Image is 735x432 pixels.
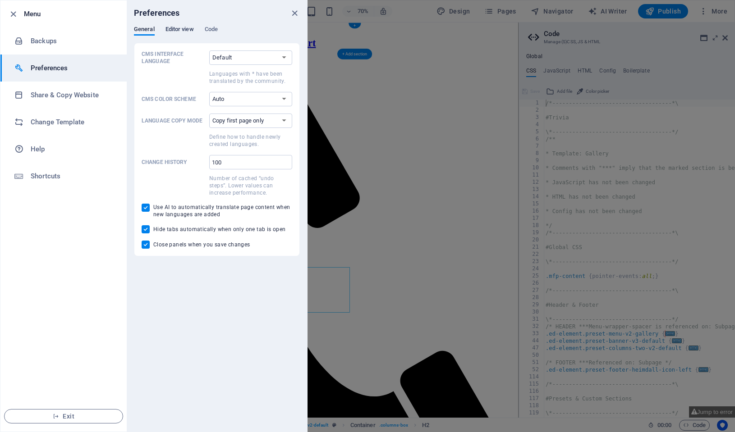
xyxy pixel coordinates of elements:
[209,50,292,65] select: CMS Interface LanguageLanguages with * have been translated by the community.
[31,36,114,46] h6: Backups
[209,175,292,196] p: Number of cached “undo steps”. Lower values can increase performance.
[153,241,250,248] span: Close panels when you save changes
[31,117,114,127] h6: Change Template
[209,155,292,169] input: Change historyNumber of cached “undo steps”. Lower values can increase performance.
[4,4,64,11] a: Skip to main content
[153,204,292,218] span: Use AI to automatically translate page content when new languages are added
[209,92,292,106] select: CMS Color Scheme
[142,95,206,103] p: CMS Color Scheme
[134,24,155,36] span: General
[142,50,206,65] p: CMS Interface Language
[31,90,114,100] h6: Share & Copy Website
[153,226,286,233] span: Hide tabs automatically when only one tab is open
[209,133,292,148] p: Define how to handle newly created languages.
[134,26,300,43] div: Preferences
[205,24,218,36] span: Code
[4,409,123,423] button: Exit
[12,413,115,420] span: Exit
[31,171,114,182] h6: Shortcuts
[31,63,114,73] h6: Preferences
[142,117,206,124] p: Language Copy Mode
[0,136,127,163] a: Help
[289,8,300,18] button: close
[209,114,292,128] select: Language Copy ModeDefine how to handle newly created languages.
[31,144,114,155] h6: Help
[165,24,194,36] span: Editor view
[209,70,292,85] p: Languages with * have been translated by the community.
[24,9,119,19] h6: Menu
[134,8,180,18] h6: Preferences
[142,159,206,166] p: Change history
